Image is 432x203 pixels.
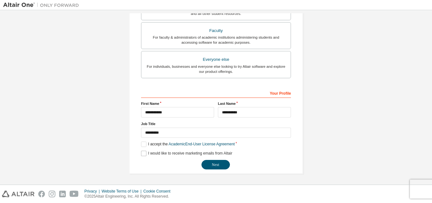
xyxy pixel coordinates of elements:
[145,64,287,74] div: For individuals, businesses and everyone else looking to try Altair software and explore our prod...
[141,121,291,126] label: Job Title
[201,160,230,169] button: Next
[84,189,102,194] div: Privacy
[70,191,79,197] img: youtube.svg
[3,2,82,8] img: Altair One
[141,151,232,156] label: I would like to receive marketing emails from Altair
[143,189,174,194] div: Cookie Consent
[59,191,66,197] img: linkedin.svg
[141,88,291,98] div: Your Profile
[49,191,55,197] img: instagram.svg
[218,101,291,106] label: Last Name
[141,142,235,147] label: I accept the
[145,35,287,45] div: For faculty & administrators of academic institutions administering students and accessing softwa...
[38,191,45,197] img: facebook.svg
[145,55,287,64] div: Everyone else
[141,101,214,106] label: First Name
[169,142,235,146] a: Academic End-User License Agreement
[2,191,34,197] img: altair_logo.svg
[84,194,174,199] p: © 2025 Altair Engineering, Inc. All Rights Reserved.
[145,26,287,35] div: Faculty
[102,189,143,194] div: Website Terms of Use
